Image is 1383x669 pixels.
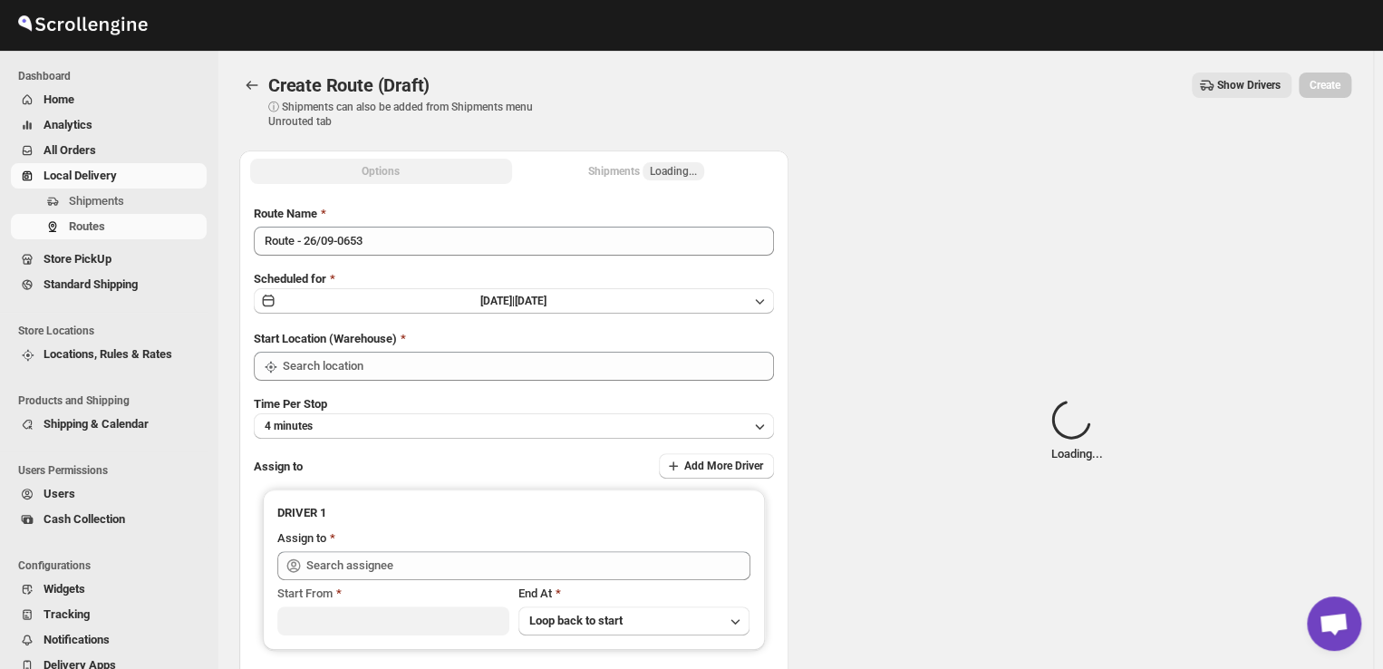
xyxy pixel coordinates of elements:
[69,194,124,208] span: Shipments
[44,252,111,266] span: Store PickUp
[283,352,774,381] input: Search location
[44,417,149,431] span: Shipping & Calendar
[1192,73,1291,98] button: Show Drivers
[44,143,96,157] span: All Orders
[11,112,207,138] button: Analytics
[44,607,90,621] span: Tracking
[306,551,750,580] input: Search assignee
[254,413,774,439] button: 4 minutes
[44,118,92,131] span: Analytics
[254,460,303,473] span: Assign to
[11,577,207,602] button: Widgets
[11,507,207,532] button: Cash Collection
[265,419,313,433] span: 4 minutes
[518,606,750,635] button: Loop back to start
[254,207,317,220] span: Route Name
[44,633,110,646] span: Notifications
[1051,400,1103,463] div: Loading...
[11,138,207,163] button: All Orders
[588,162,704,180] div: Shipments
[44,277,138,291] span: Standard Shipping
[11,189,207,214] button: Shipments
[268,100,554,129] p: ⓘ Shipments can also be added from Shipments menu Unrouted tab
[44,92,74,106] span: Home
[11,602,207,627] button: Tracking
[44,512,125,526] span: Cash Collection
[254,332,397,345] span: Start Location (Warehouse)
[1217,78,1281,92] span: Show Drivers
[18,558,208,573] span: Configurations
[11,481,207,507] button: Users
[44,347,172,361] span: Locations, Rules & Rates
[480,295,515,307] span: [DATE] |
[239,73,265,98] button: Routes
[11,87,207,112] button: Home
[254,227,774,256] input: Eg: Bengaluru Route
[18,393,208,408] span: Products and Shipping
[11,214,207,239] button: Routes
[18,324,208,338] span: Store Locations
[518,585,750,603] div: End At
[254,288,774,314] button: [DATE]|[DATE]
[277,504,750,522] h3: DRIVER 1
[11,342,207,367] button: Locations, Rules & Rates
[250,159,512,184] button: All Route Options
[268,74,430,96] span: Create Route (Draft)
[1307,596,1361,651] div: Open chat
[650,164,697,179] span: Loading...
[516,159,778,184] button: Selected Shipments
[254,272,326,286] span: Scheduled for
[18,69,208,83] span: Dashboard
[11,627,207,653] button: Notifications
[11,412,207,437] button: Shipping & Calendar
[44,582,85,596] span: Widgets
[362,164,400,179] span: Options
[277,587,333,600] span: Start From
[277,529,326,548] div: Assign to
[44,487,75,500] span: Users
[18,463,208,478] span: Users Permissions
[254,397,327,411] span: Time Per Stop
[515,295,546,307] span: [DATE]
[69,219,105,233] span: Routes
[529,614,623,627] span: Loop back to start
[44,169,117,182] span: Local Delivery
[684,459,763,473] span: Add More Driver
[659,453,774,479] button: Add More Driver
